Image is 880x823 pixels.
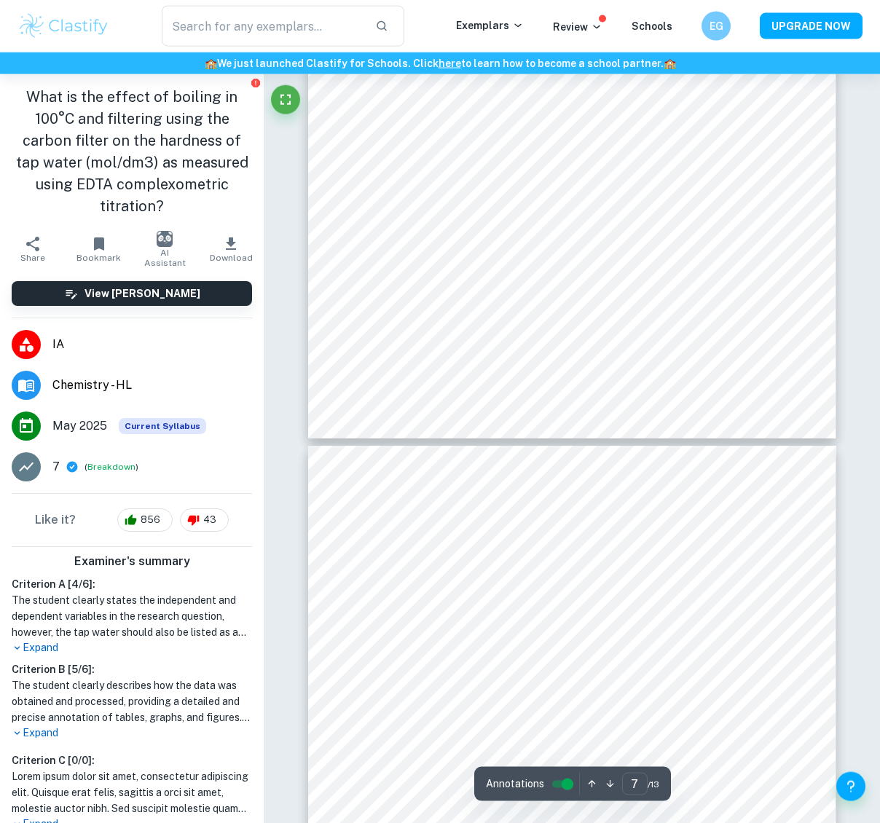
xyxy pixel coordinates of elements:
[553,19,602,35] p: Review
[52,377,252,394] span: Chemistry - HL
[271,85,300,114] button: Fullscreen
[12,576,252,592] h6: Criterion A [ 4 / 6 ]:
[85,286,200,302] h6: View [PERSON_NAME]
[648,778,659,791] span: / 13
[85,460,138,474] span: ( )
[12,86,252,217] h1: What is the effect of boiling in 100°C and filtering using the carbon filter on the hardness of t...
[195,513,224,527] span: 43
[12,281,252,306] button: View [PERSON_NAME]
[486,776,544,792] span: Annotations
[708,18,725,34] h6: EG
[760,13,863,39] button: UPGRADE NOW
[87,460,135,473] button: Breakdown
[702,12,731,41] button: EG
[6,553,258,570] h6: Examiner's summary
[12,677,252,725] h1: The student clearly describes how the data was obtained and processed, providing a detailed and p...
[250,77,261,88] button: Report issue
[133,513,168,527] span: 856
[119,418,206,434] span: Current Syllabus
[632,20,672,32] a: Schools
[664,58,676,69] span: 🏫
[12,661,252,677] h6: Criterion B [ 5 / 6 ]:
[205,58,217,69] span: 🏫
[836,772,865,801] button: Help and Feedback
[210,253,253,263] span: Download
[12,640,252,655] p: Expand
[456,17,524,34] p: Exemplars
[157,231,173,247] img: AI Assistant
[76,253,121,263] span: Bookmark
[12,592,252,640] h1: The student clearly states the independent and dependent variables in the research question, howe...
[52,417,107,435] span: May 2025
[17,12,110,41] img: Clastify logo
[141,248,189,268] span: AI Assistant
[20,253,45,263] span: Share
[52,336,252,353] span: IA
[180,508,229,532] div: 43
[66,229,133,269] button: Bookmark
[35,511,76,529] h6: Like it?
[52,458,60,476] p: 7
[119,418,206,434] div: This exemplar is based on the current syllabus. Feel free to refer to it for inspiration/ideas wh...
[198,229,264,269] button: Download
[162,6,364,47] input: Search for any exemplars...
[117,508,173,532] div: 856
[3,55,877,71] h6: We just launched Clastify for Schools. Click to learn how to become a school partner.
[12,725,252,741] p: Expand
[132,229,198,269] button: AI Assistant
[439,58,461,69] a: here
